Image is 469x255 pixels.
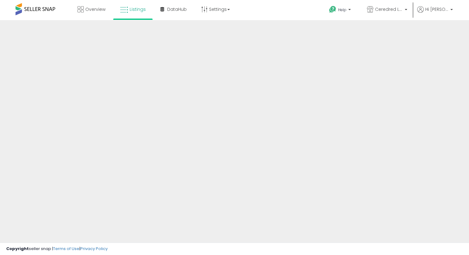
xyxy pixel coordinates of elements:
a: Privacy Policy [80,246,108,252]
span: Listings [130,6,146,12]
i: Get Help [329,6,337,13]
span: Ceredred LLC - [GEOGRAPHIC_DATA] [375,6,403,12]
a: Hi [PERSON_NAME] [417,6,453,20]
span: Hi [PERSON_NAME] [425,6,449,12]
strong: Copyright [6,246,29,252]
a: Help [324,1,357,20]
div: seller snap | | [6,246,108,252]
a: Terms of Use [53,246,79,252]
span: Help [338,7,346,12]
span: Overview [85,6,105,12]
span: DataHub [167,6,187,12]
